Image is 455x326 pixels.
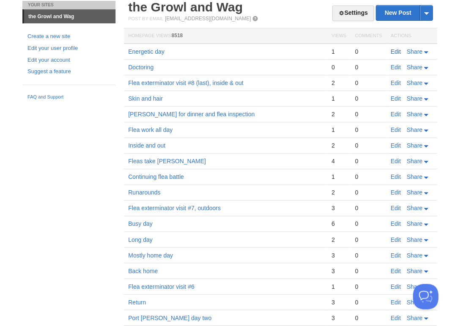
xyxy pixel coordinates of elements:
[128,95,163,102] a: Skin and hair
[406,95,422,102] span: Share
[128,173,184,180] a: Continuing flea battle
[128,126,173,133] a: Flea work all day
[355,189,382,196] div: 0
[128,267,158,274] a: Back home
[406,267,422,274] span: Share
[390,236,400,243] a: Edit
[406,205,422,211] span: Share
[355,142,382,149] div: 0
[128,142,165,149] a: Inside and out
[355,298,382,306] div: 0
[331,142,346,149] div: 2
[128,64,153,71] a: Doctoring
[355,314,382,321] div: 0
[331,298,346,306] div: 3
[128,283,194,290] a: Flea exterminator visit #6
[27,67,110,76] a: Suggest a feature
[390,267,400,274] a: Edit
[376,5,432,20] a: New Post
[390,173,400,180] a: Edit
[390,126,400,133] a: Edit
[386,28,437,44] th: Actions
[390,283,400,290] a: Edit
[355,282,382,290] div: 0
[406,189,422,196] span: Share
[355,251,382,259] div: 0
[406,236,422,243] span: Share
[355,110,382,118] div: 0
[331,48,346,55] div: 1
[406,158,422,164] span: Share
[331,236,346,243] div: 2
[413,284,438,309] iframe: Help Scout Beacon - Open
[331,282,346,290] div: 1
[331,220,346,227] div: 6
[128,48,164,55] a: Energetic day
[390,220,400,227] a: Edit
[327,28,350,44] th: Views
[128,299,146,305] a: Return
[128,79,243,86] a: Flea exterminator visit #8 (last), inside & out
[355,173,382,181] div: 0
[355,48,382,55] div: 0
[406,126,422,133] span: Share
[331,63,346,71] div: 0
[390,48,400,55] a: Edit
[128,16,163,21] span: Post by Email
[390,314,400,321] a: Edit
[128,236,153,243] a: Long day
[128,252,173,258] a: Mostly home day
[355,204,382,212] div: 0
[24,10,115,23] a: the Growl and Wag
[331,189,346,196] div: 2
[331,267,346,274] div: 3
[406,283,422,290] span: Share
[390,158,400,164] a: Edit
[128,220,153,227] a: Busy day
[27,56,110,65] a: Edit your account
[22,1,115,9] li: Your Sites
[27,44,110,53] a: Edit your user profile
[406,79,422,86] span: Share
[124,28,327,44] th: Homepage Views
[355,63,382,71] div: 0
[390,95,400,102] a: Edit
[331,110,346,118] div: 2
[406,252,422,258] span: Share
[128,205,221,211] a: Flea exterminator visit #7, outdoors
[351,28,386,44] th: Comments
[406,48,422,55] span: Share
[390,299,400,305] a: Edit
[390,79,400,86] a: Edit
[128,189,160,196] a: Runarounds
[406,299,422,305] span: Share
[355,157,382,165] div: 0
[331,126,346,134] div: 1
[406,220,422,227] span: Share
[390,142,400,149] a: Edit
[355,236,382,243] div: 0
[27,93,110,101] a: FAQ and Support
[355,95,382,102] div: 0
[331,79,346,87] div: 2
[390,64,400,71] a: Edit
[171,33,183,38] span: 8518
[406,111,422,118] span: Share
[27,32,110,41] a: Create a new site
[390,189,400,196] a: Edit
[355,220,382,227] div: 0
[332,5,374,21] a: Settings
[128,111,255,118] a: [PERSON_NAME] for dinner and flea inspection
[331,173,346,181] div: 1
[390,205,400,211] a: Edit
[390,111,400,118] a: Edit
[128,158,206,164] a: Fleas take [PERSON_NAME]
[406,142,422,149] span: Share
[406,64,422,71] span: Share
[165,16,251,22] a: [EMAIL_ADDRESS][DOMAIN_NAME]
[390,252,400,258] a: Edit
[331,314,346,321] div: 3
[128,314,211,321] a: Port [PERSON_NAME] day two
[331,251,346,259] div: 3
[355,267,382,274] div: 0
